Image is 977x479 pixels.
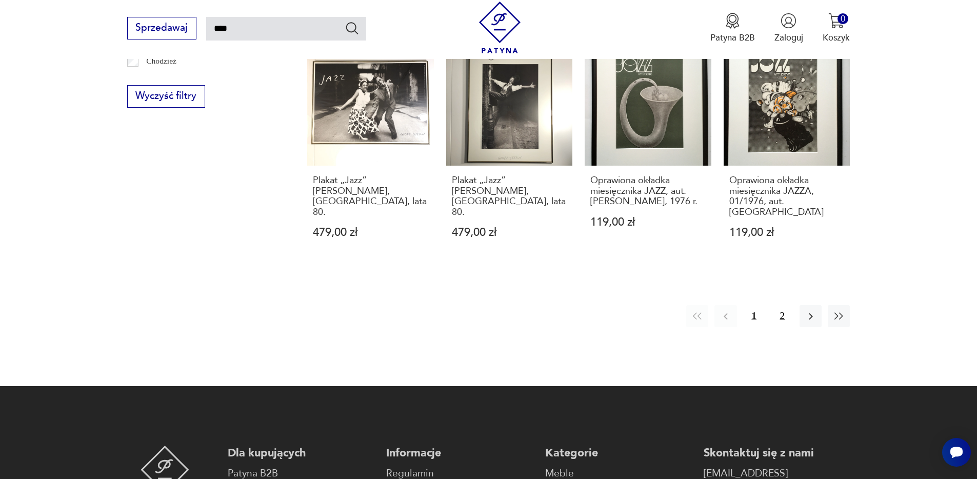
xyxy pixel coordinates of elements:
button: Wyczyść filtry [127,85,205,108]
h3: Plakat „Jazz” [PERSON_NAME], [GEOGRAPHIC_DATA], lata 80. [313,175,428,217]
img: Ikona medalu [725,13,741,29]
button: 1 [743,305,765,327]
img: Ikonka użytkownika [781,13,796,29]
p: 479,00 zł [313,227,428,238]
button: 0Koszyk [823,13,850,44]
a: Plakat „Jazz” Geoff Stern, Wielka Brytania, lata 80.Plakat „Jazz” [PERSON_NAME], [GEOGRAPHIC_DATA... [307,39,434,262]
h3: Oprawiona okładka miesięcznika JAZZ, aut. [PERSON_NAME], 1976 r. [590,175,706,207]
p: Chodzież [146,54,176,68]
button: Patyna B2B [710,13,755,44]
h3: Plakat „Jazz” [PERSON_NAME], [GEOGRAPHIC_DATA], lata 80. [452,175,567,217]
img: Ikona koszyka [828,13,844,29]
p: Zaloguj [774,32,803,44]
p: Patyna B2B [710,32,755,44]
a: Plakat „Jazz” Geoff Stern, Wielka Brytania, lata 80.Plakat „Jazz” [PERSON_NAME], [GEOGRAPHIC_DATA... [446,39,573,262]
iframe: Smartsupp widget button [942,438,971,467]
button: Sprzedawaj [127,17,196,39]
p: Informacje [386,446,532,461]
p: 119,00 zł [590,217,706,228]
img: Patyna - sklep z meblami i dekoracjami vintage [474,2,526,53]
a: Oprawiona okładka miesięcznika JAZZ, aut. Stasys Eidrigevicius, 1976 r.Oprawiona okładka miesięcz... [585,39,711,262]
p: Dla kupujących [228,446,374,461]
a: Oprawiona okładka miesięcznika JAZZA, 01/1976, aut. GoebelOprawiona okładka miesięcznika JAZZA, 0... [724,39,850,262]
a: Sprzedawaj [127,25,196,33]
p: 479,00 zł [452,227,567,238]
p: Ćmielów [146,71,175,85]
a: Ikona medaluPatyna B2B [710,13,755,44]
p: Kategorie [545,446,691,461]
p: Koszyk [823,32,850,44]
p: Skontaktuj się z nami [704,446,850,461]
h3: Oprawiona okładka miesięcznika JAZZA, 01/1976, aut. [GEOGRAPHIC_DATA] [729,175,845,217]
button: Szukaj [345,21,360,35]
div: 0 [838,13,848,24]
p: 119,00 zł [729,227,845,238]
button: Zaloguj [774,13,803,44]
button: 2 [771,305,793,327]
